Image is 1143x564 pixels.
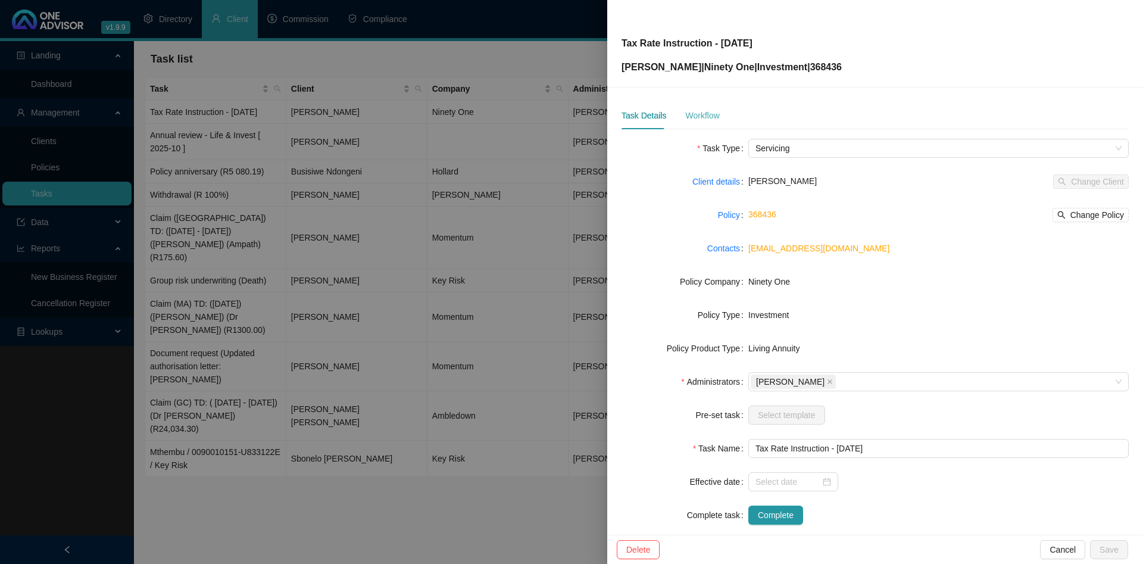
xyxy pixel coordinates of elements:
div: Task Details [622,109,666,122]
span: Investment [748,310,789,320]
label: Task Type [697,139,748,158]
span: Lynn van der Merwe [751,375,836,389]
label: Administrators [681,372,748,391]
span: Living Annuity [748,344,800,353]
span: [PERSON_NAME] [756,375,825,388]
button: Cancel [1040,540,1085,559]
button: Change Client [1053,175,1129,189]
label: Task Name [693,439,748,458]
label: Policy Type [698,306,748,325]
button: Complete [748,506,803,525]
span: close [827,379,833,385]
a: Contacts [707,242,740,255]
a: 368436 [748,210,776,219]
span: Cancel [1050,543,1076,556]
span: Ninety One [748,277,790,286]
label: Pre-set task [695,406,748,425]
div: Workflow [685,109,719,122]
span: Servicing [755,139,1122,157]
button: Delete [617,540,660,559]
span: Investment [757,62,807,72]
button: Save [1090,540,1128,559]
p: Tax Rate Instruction - [DATE] [622,36,842,51]
span: Delete [626,543,650,556]
label: Policy Product Type [667,339,748,358]
label: Effective date [690,472,748,491]
a: Policy [718,208,740,222]
button: Change Policy [1053,208,1129,222]
label: Complete task [687,506,748,525]
span: [PERSON_NAME] [748,176,817,186]
span: Ninety One [704,62,754,72]
a: Client details [692,175,740,188]
span: Complete [758,509,794,522]
input: Select date [755,475,820,488]
a: [EMAIL_ADDRESS][DOMAIN_NAME] [748,244,889,253]
p: [PERSON_NAME] | | | 368436 [622,60,842,74]
span: Change Policy [1070,208,1124,222]
span: search [1057,211,1066,219]
button: Select template [748,406,825,425]
label: Policy Company [680,272,748,291]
